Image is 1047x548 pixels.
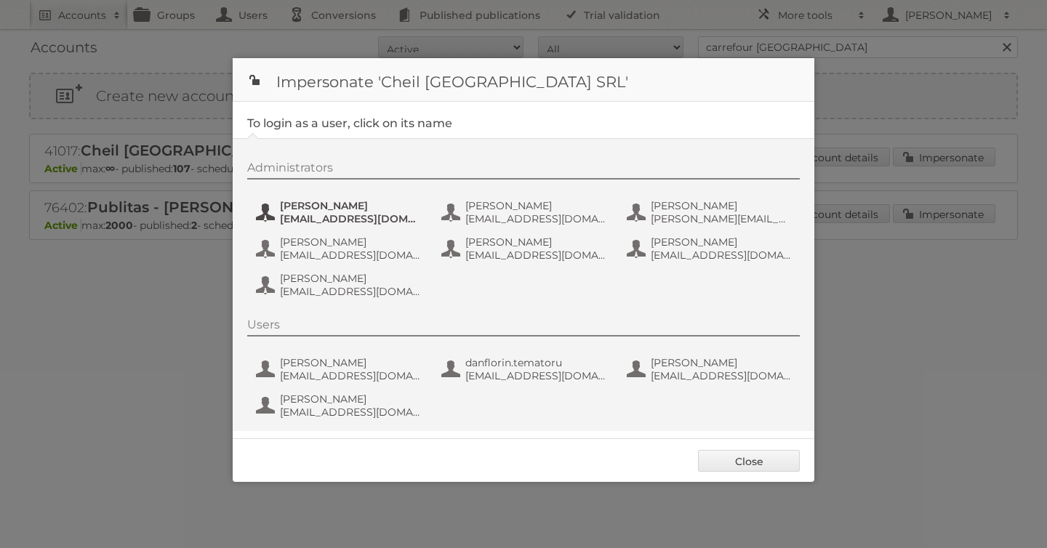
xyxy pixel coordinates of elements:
[280,212,421,225] span: [EMAIL_ADDRESS][DOMAIN_NAME]
[254,391,425,420] button: [PERSON_NAME] [EMAIL_ADDRESS][DOMAIN_NAME]
[280,272,421,285] span: [PERSON_NAME]
[651,369,792,382] span: [EMAIL_ADDRESS][DOMAIN_NAME]
[280,369,421,382] span: [EMAIL_ADDRESS][DOMAIN_NAME]
[247,116,452,130] legend: To login as a user, click on its name
[280,235,421,249] span: [PERSON_NAME]
[465,356,606,369] span: danflorin.tematoru
[465,369,606,382] span: [EMAIL_ADDRESS][DOMAIN_NAME]
[254,270,425,299] button: [PERSON_NAME] [EMAIL_ADDRESS][DOMAIN_NAME]
[280,406,421,419] span: [EMAIL_ADDRESS][DOMAIN_NAME]
[254,198,425,227] button: [PERSON_NAME] [EMAIL_ADDRESS][DOMAIN_NAME]
[651,356,792,369] span: [PERSON_NAME]
[625,234,796,263] button: [PERSON_NAME] [EMAIL_ADDRESS][DOMAIN_NAME]
[247,161,800,180] div: Administrators
[247,318,800,337] div: Users
[254,355,425,384] button: [PERSON_NAME] [EMAIL_ADDRESS][DOMAIN_NAME]
[440,355,611,384] button: danflorin.tematoru [EMAIL_ADDRESS][DOMAIN_NAME]
[651,199,792,212] span: [PERSON_NAME]
[280,249,421,262] span: [EMAIL_ADDRESS][DOMAIN_NAME]
[465,235,606,249] span: [PERSON_NAME]
[280,356,421,369] span: [PERSON_NAME]
[465,249,606,262] span: [EMAIL_ADDRESS][DOMAIN_NAME]
[280,199,421,212] span: [PERSON_NAME]
[280,285,421,298] span: [EMAIL_ADDRESS][DOMAIN_NAME]
[254,234,425,263] button: [PERSON_NAME] [EMAIL_ADDRESS][DOMAIN_NAME]
[465,212,606,225] span: [EMAIL_ADDRESS][DOMAIN_NAME]
[698,450,800,472] a: Close
[440,198,611,227] button: [PERSON_NAME] [EMAIL_ADDRESS][DOMAIN_NAME]
[651,235,792,249] span: [PERSON_NAME]
[233,58,814,102] h1: Impersonate 'Cheil [GEOGRAPHIC_DATA] SRL'
[651,249,792,262] span: [EMAIL_ADDRESS][DOMAIN_NAME]
[651,212,792,225] span: [PERSON_NAME][EMAIL_ADDRESS][DOMAIN_NAME]
[465,199,606,212] span: [PERSON_NAME]
[440,234,611,263] button: [PERSON_NAME] [EMAIL_ADDRESS][DOMAIN_NAME]
[625,355,796,384] button: [PERSON_NAME] [EMAIL_ADDRESS][DOMAIN_NAME]
[625,198,796,227] button: [PERSON_NAME] [PERSON_NAME][EMAIL_ADDRESS][DOMAIN_NAME]
[280,392,421,406] span: [PERSON_NAME]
